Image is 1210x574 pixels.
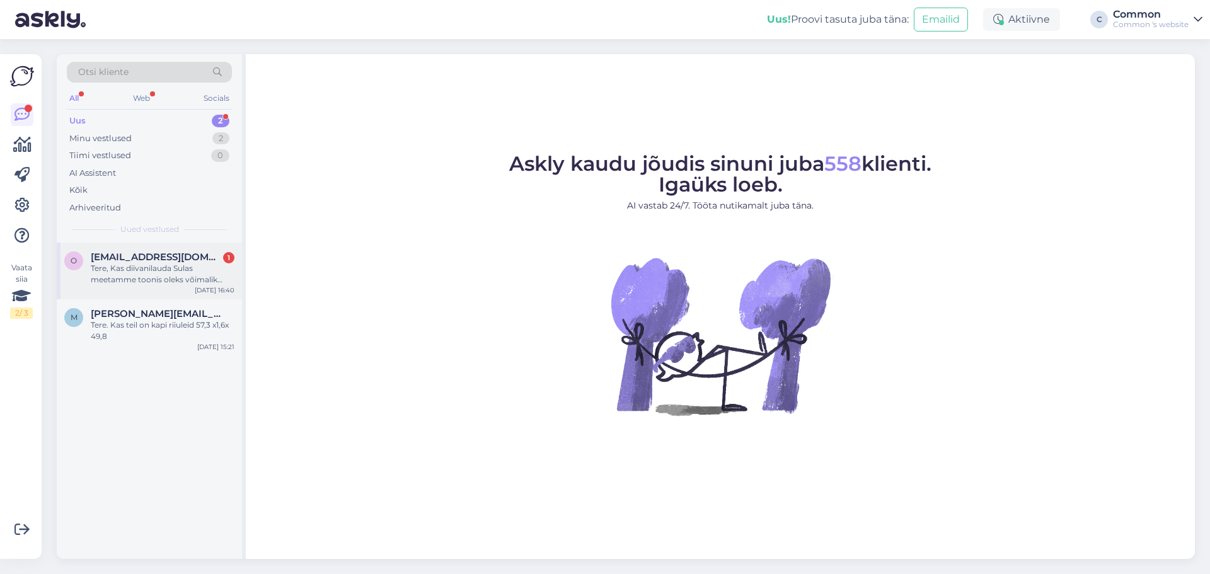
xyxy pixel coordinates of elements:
[10,262,33,319] div: Vaata siia
[69,115,86,127] div: Uus
[78,66,129,79] span: Otsi kliente
[1113,9,1202,30] a: CommonCommon 's website
[69,167,116,180] div: AI Assistent
[71,313,78,322] span: m
[1113,9,1189,20] div: Common
[197,342,234,352] div: [DATE] 15:21
[212,115,229,127] div: 2
[91,308,222,319] span: marianne.aasmae@gmail.com
[10,307,33,319] div: 2 / 3
[223,252,234,263] div: 1
[120,224,179,235] span: Uued vestlused
[1113,20,1189,30] div: Common 's website
[91,319,234,342] div: Tere. Kas teil on kapi riiuleid 57,3 x1,6x 49,8
[130,90,153,106] div: Web
[69,132,132,145] div: Minu vestlused
[69,149,131,162] div: Tiimi vestlused
[69,202,121,214] div: Arhiveeritud
[914,8,968,32] button: Emailid
[509,151,931,197] span: Askly kaudu jõudis sinuni juba klienti. Igaüks loeb.
[607,222,834,449] img: No Chat active
[509,199,931,212] p: AI vastab 24/7. Tööta nutikamalt juba täna.
[91,263,234,285] div: Tere, Kas diivanilauda Sulas meetamme toonis oleks võimalik oma silmaga näha? Mõõdud on paljuluba...
[1090,11,1108,28] div: C
[67,90,81,106] div: All
[824,151,861,176] span: 558
[211,149,229,162] div: 0
[71,256,77,265] span: o
[767,13,791,25] b: Uus!
[10,64,34,88] img: Askly Logo
[91,251,222,263] span: oliversassi35@gmail.com
[212,132,229,145] div: 2
[201,90,232,106] div: Socials
[983,8,1060,31] div: Aktiivne
[69,184,88,197] div: Kõik
[767,12,909,27] div: Proovi tasuta juba täna:
[195,285,234,295] div: [DATE] 16:40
